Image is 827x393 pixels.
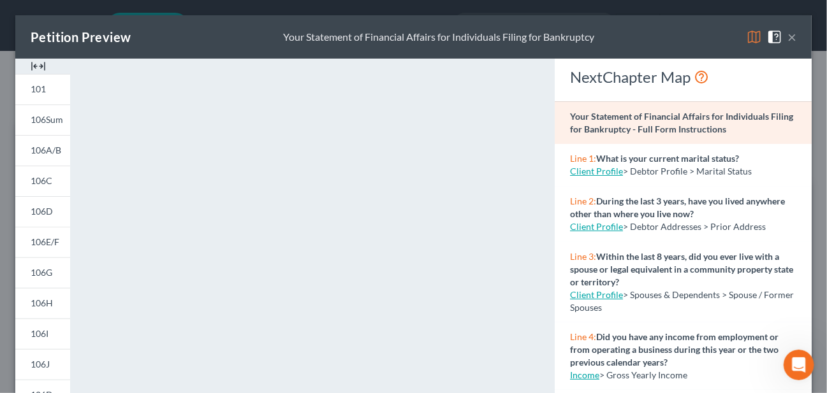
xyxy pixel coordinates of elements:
[40,296,50,306] button: Gif picker
[31,59,46,74] img: expand-e0f6d898513216a626fdd78e52531dac95497ffd26381d4c15ee2fc46db09dca.svg
[15,166,70,196] a: 106C
[31,267,52,278] span: 106G
[31,206,53,217] span: 106D
[15,74,70,104] a: 101
[599,369,687,380] span: > Gross Yearly Income
[15,196,70,227] a: 106D
[15,318,70,349] a: 106I
[62,16,118,29] p: Active [DATE]
[570,331,779,368] strong: Did you have any income from employment or from operating a business during this year or the two ...
[787,29,796,45] button: ×
[570,251,793,287] strong: Within the last 8 years, did you ever live with a spouse or legal equivalent in a community prope...
[31,83,46,94] span: 101
[20,296,30,306] button: Emoji picker
[570,251,596,262] span: Line 3:
[283,30,594,45] div: Your Statement of Financial Affairs for Individuals Filing for Bankruptcy
[623,166,752,176] span: > Debtor Profile > Marital Status
[62,6,145,16] h1: [PERSON_NAME]
[570,196,596,206] span: Line 2:
[61,296,71,306] button: Upload attachment
[31,328,48,339] span: 106I
[570,67,796,87] div: NextChapter Map
[36,7,57,27] img: Profile image for Emma
[570,196,785,219] strong: During the last 3 years, have you lived anywhere other than where you live now?
[31,114,63,125] span: 106Sum
[15,227,70,257] a: 106E/F
[31,236,59,247] span: 106E/F
[31,175,52,186] span: 106C
[31,297,53,308] span: 106H
[596,153,739,164] strong: What is your current marital status?
[767,29,782,45] img: help-close-5ba153eb36485ed6c1ea00a893f15db1cb9b99d6cae46e1a8edb6c62d00a1a76.svg
[10,9,209,256] div: 🚨 PACER Multi-Factor Authentication Now Required 🚨Starting [DATE], PACER requires Multi-Factor Au...
[570,153,596,164] span: Line 1:
[31,359,50,369] span: 106J
[784,350,814,380] iframe: Intercom live chat
[219,290,239,311] button: Send a message…
[20,174,94,184] a: Learn More Here
[20,48,199,97] div: Starting [DATE], PACER requires Multi-Factor Authentication (MFA) for all filers in select distri...
[15,135,70,166] a: 106A/B
[15,104,70,135] a: 106Sum
[31,145,61,155] span: 106A/B
[20,259,121,266] div: [PERSON_NAME] • 2h ago
[20,104,199,167] div: Please be sure to enable MFA in your PACER account settings. Once enabled, you will have to enter...
[223,5,247,29] button: Home
[623,221,766,232] span: > Debtor Addresses > Prior Address
[11,269,244,290] textarea: Message…
[570,331,596,342] span: Line 4:
[15,257,70,288] a: 106G
[570,289,794,313] span: > Spouses & Dependents > Spouse / Former Spouses
[570,221,623,232] a: Client Profile
[747,29,762,45] img: map-eea8200ae884c6f1103ae1953ef3d486a96c86aabb227e865a55264e3737af1f.svg
[8,5,33,29] button: go back
[570,111,793,134] strong: Your Statement of Financial Affairs for Individuals Filing for Bankruptcy - Full Form Instructions
[570,166,623,176] a: Client Profile
[10,9,245,284] div: Emma says…
[20,17,183,40] b: 🚨 PACER Multi-Factor Authentication Now Required 🚨
[570,369,599,380] a: Income
[15,349,70,380] a: 106J
[79,130,129,140] b: 2 minutes
[570,289,623,300] a: Client Profile
[20,192,191,240] i: We use the Salesforce Authenticator app for MFA at NextChapter and other users are reporting the ...
[15,288,70,318] a: 106H
[31,28,131,46] div: Petition Preview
